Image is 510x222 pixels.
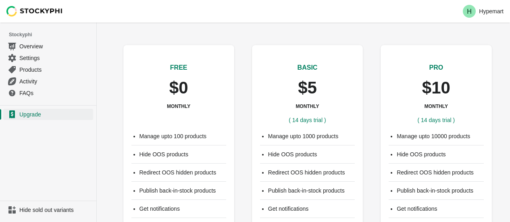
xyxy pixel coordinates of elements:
li: Redirect OOS hidden products [397,168,483,176]
h3: MONTHLY [296,103,319,110]
span: Settings [19,54,92,62]
li: Get notifications [268,205,355,213]
span: Upgrade [19,110,92,118]
a: Settings [3,52,93,64]
span: FREE [170,64,187,71]
a: Products [3,64,93,75]
span: Hide sold out variants [19,206,92,214]
p: $5 [298,79,317,97]
a: Overview [3,40,93,52]
li: Hide OOS products [268,150,355,158]
li: Manage upto 10000 products [397,132,483,140]
li: Publish back-in-stock products [139,187,226,195]
span: ( 14 days trial ) [289,117,326,123]
span: Stockyphi [9,31,96,39]
a: Activity [3,75,93,87]
span: Avatar with initials H [463,5,476,18]
h3: MONTHLY [167,103,190,110]
li: Publish back-in-stock products [268,187,355,195]
li: Manage upto 100 products [139,132,226,140]
li: Get notifications [397,205,483,213]
p: $0 [169,79,188,97]
li: Hide OOS products [139,150,226,158]
span: ( 14 days trial ) [418,117,455,123]
span: BASIC [298,64,318,71]
span: FAQs [19,89,92,97]
p: $10 [422,79,450,97]
li: Redirect OOS hidden products [268,168,355,176]
text: H [467,8,472,15]
a: Upgrade [3,109,93,120]
button: Avatar with initials HHypemart [460,3,507,19]
li: Hide OOS products [397,150,483,158]
a: Hide sold out variants [3,204,93,216]
p: Hypemart [479,8,504,15]
span: PRO [429,64,443,71]
li: Get notifications [139,205,226,213]
span: Overview [19,42,92,50]
h3: MONTHLY [425,103,448,110]
li: Redirect OOS hidden products [139,168,226,176]
a: FAQs [3,87,93,99]
img: Stockyphi [6,6,63,17]
li: Publish back-in-stock products [397,187,483,195]
li: Manage upto 1000 products [268,132,355,140]
span: Products [19,66,92,74]
span: Activity [19,77,92,85]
